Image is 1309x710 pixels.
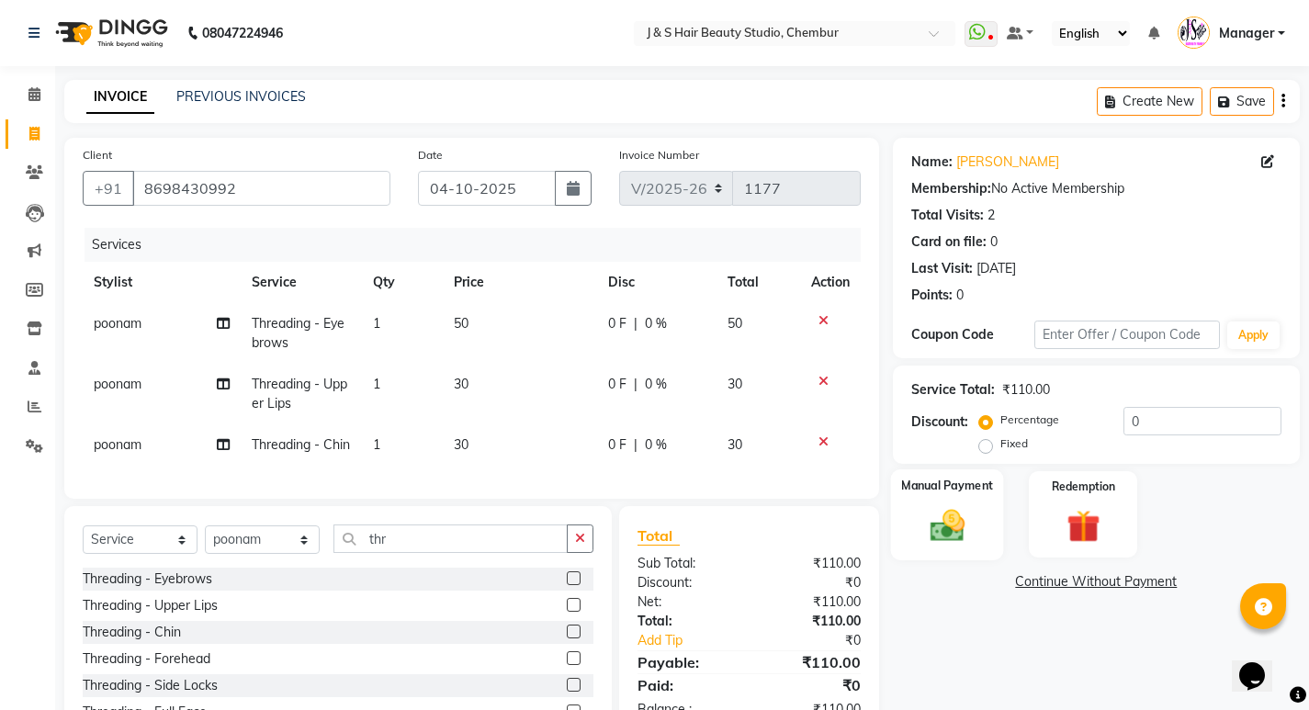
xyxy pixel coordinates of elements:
[624,554,749,573] div: Sub Total:
[1000,435,1028,452] label: Fixed
[373,436,380,453] span: 1
[86,81,154,114] a: INVOICE
[619,147,699,163] label: Invoice Number
[1034,321,1220,349] input: Enter Offer / Coupon Code
[749,612,874,631] div: ₹110.00
[749,554,874,573] div: ₹110.00
[83,596,218,615] div: Threading - Upper Lips
[83,676,218,695] div: Threading - Side Locks
[608,375,626,394] span: 0 F
[956,152,1059,172] a: [PERSON_NAME]
[597,262,717,303] th: Disc
[608,314,626,333] span: 0 F
[1056,506,1111,547] img: _gift.svg
[132,171,390,206] input: Search by Name/Mobile/Email/Code
[202,7,283,59] b: 08047224946
[911,325,1034,344] div: Coupon Code
[749,592,874,612] div: ₹110.00
[911,179,991,198] div: Membership:
[454,315,468,332] span: 50
[634,435,638,455] span: |
[728,376,742,392] span: 30
[990,232,998,252] div: 0
[897,572,1296,592] a: Continue Without Payment
[1227,321,1280,349] button: Apply
[717,262,799,303] th: Total
[911,259,973,278] div: Last Visit:
[911,286,953,305] div: Points:
[176,88,306,105] a: PREVIOUS INVOICES
[749,573,874,592] div: ₹0
[454,436,468,453] span: 30
[1232,637,1291,692] iframe: chat widget
[252,315,344,351] span: Threading - Eyebrows
[976,259,1016,278] div: [DATE]
[362,262,443,303] th: Qty
[252,436,350,453] span: Threading - Chin
[911,232,987,252] div: Card on file:
[608,435,626,455] span: 0 F
[94,315,141,332] span: poonam
[624,573,749,592] div: Discount:
[47,7,173,59] img: logo
[728,315,742,332] span: 50
[373,376,380,392] span: 1
[624,592,749,612] div: Net:
[911,152,953,172] div: Name:
[443,262,596,303] th: Price
[645,435,667,455] span: 0 %
[1097,87,1202,116] button: Create New
[373,315,380,332] span: 1
[241,262,362,303] th: Service
[1210,87,1274,116] button: Save
[83,623,181,642] div: Threading - Chin
[800,262,861,303] th: Action
[956,286,964,305] div: 0
[638,526,680,546] span: Total
[634,314,638,333] span: |
[911,206,984,225] div: Total Visits:
[418,147,443,163] label: Date
[1000,411,1059,428] label: Percentage
[749,651,874,673] div: ₹110.00
[901,477,993,494] label: Manual Payment
[919,505,975,545] img: _cash.svg
[624,651,749,673] div: Payable:
[749,674,874,696] div: ₹0
[645,375,667,394] span: 0 %
[911,412,968,432] div: Discount:
[333,524,568,553] input: Search or Scan
[83,262,241,303] th: Stylist
[83,569,212,589] div: Threading - Eyebrows
[987,206,995,225] div: 2
[911,380,995,400] div: Service Total:
[454,376,468,392] span: 30
[624,674,749,696] div: Paid:
[83,147,112,163] label: Client
[83,171,134,206] button: +91
[1178,17,1210,49] img: Manager
[94,436,141,453] span: poonam
[911,179,1281,198] div: No Active Membership
[624,631,770,650] a: Add Tip
[85,228,875,262] div: Services
[1052,479,1115,495] label: Redemption
[252,376,347,411] span: Threading - Upper Lips
[728,436,742,453] span: 30
[634,375,638,394] span: |
[94,376,141,392] span: poonam
[770,631,875,650] div: ₹0
[645,314,667,333] span: 0 %
[624,612,749,631] div: Total:
[1219,24,1274,43] span: Manager
[1002,380,1050,400] div: ₹110.00
[83,649,210,669] div: Threading - Forehead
